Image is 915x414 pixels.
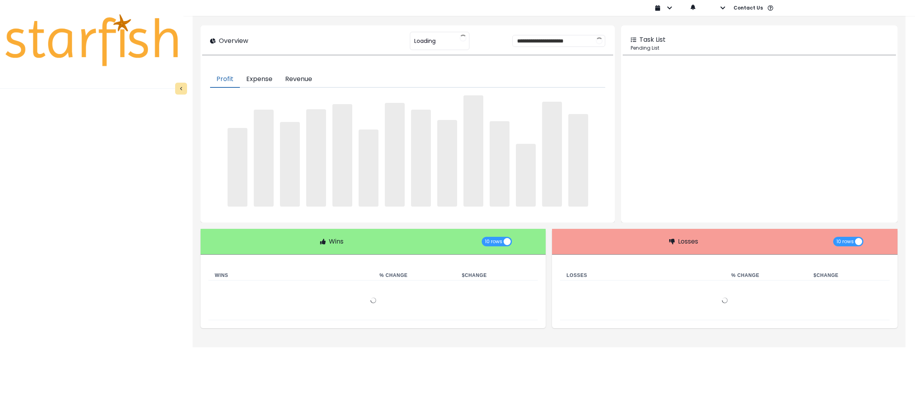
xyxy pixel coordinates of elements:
span: ‌ [359,130,378,207]
span: ‌ [280,122,300,207]
span: ‌ [254,110,274,207]
span: ‌ [437,120,457,207]
th: $ Change [456,271,538,281]
th: Wins [208,271,373,281]
span: ‌ [228,128,247,207]
th: % Change [373,271,456,281]
p: Losses [678,237,698,246]
p: Overview [219,36,248,46]
span: ‌ [306,109,326,207]
span: ‌ [385,103,405,207]
th: $ Change [807,271,890,281]
span: ‌ [568,114,588,207]
th: % Change [725,271,807,281]
span: ‌ [411,110,431,207]
button: Expense [240,71,279,88]
p: Wins [329,237,344,246]
span: ‌ [463,95,483,207]
span: 10 rows [836,237,854,246]
th: Losses [560,271,725,281]
span: ‌ [542,102,562,207]
span: ‌ [516,144,536,207]
span: Loading [414,33,436,49]
p: Task List [639,35,666,44]
button: Profit [210,71,240,88]
button: Revenue [279,71,319,88]
p: Pending List [631,44,888,52]
span: ‌ [332,104,352,207]
span: ‌ [490,121,510,207]
span: 10 rows [485,237,502,246]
